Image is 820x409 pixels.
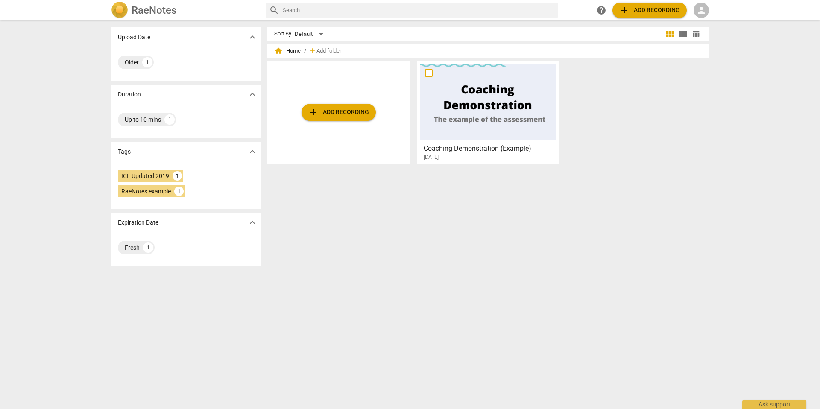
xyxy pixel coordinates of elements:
span: expand_more [247,89,258,99]
span: add [308,47,316,55]
span: view_list [678,29,688,39]
span: person [696,5,706,15]
span: expand_more [247,146,258,157]
p: Upload Date [118,33,150,42]
span: [DATE] [424,154,439,161]
span: table_chart [692,30,700,38]
div: Older [125,58,139,67]
input: Search [283,3,554,17]
a: Help [594,3,609,18]
button: List view [676,28,689,41]
div: Fresh [125,243,140,252]
span: Add recording [619,5,680,15]
div: Ask support [742,400,806,409]
span: add [619,5,630,15]
button: Show more [246,88,259,101]
img: Logo [111,2,128,19]
div: 1 [174,187,184,196]
div: 1 [142,57,152,67]
h2: RaeNotes [132,4,176,16]
p: Tags [118,147,131,156]
button: Upload [302,104,376,121]
span: expand_more [247,217,258,228]
div: Up to 10 mins [125,115,161,124]
span: expand_more [247,32,258,42]
button: Show more [246,31,259,44]
div: 1 [143,242,153,253]
a: LogoRaeNotes [111,2,259,19]
div: ICF Updated 2019 [121,172,169,180]
div: 1 [164,114,175,125]
div: Sort By [274,31,291,37]
h3: Coaching Demonstration (Example) [424,143,557,154]
span: Add recording [308,107,369,117]
a: Coaching Demonstration (Example)[DATE] [420,64,556,161]
span: help [596,5,606,15]
p: Duration [118,90,141,99]
span: Home [274,47,301,55]
div: Default [295,27,326,41]
span: view_module [665,29,675,39]
span: search [269,5,279,15]
span: Add folder [316,48,341,54]
div: 1 [173,171,182,181]
span: add [308,107,319,117]
button: Table view [689,28,702,41]
div: RaeNotes example [121,187,171,196]
span: home [274,47,283,55]
button: Tile view [664,28,676,41]
button: Show more [246,145,259,158]
p: Expiration Date [118,218,158,227]
button: Upload [612,3,687,18]
button: Show more [246,216,259,229]
span: / [304,48,306,54]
